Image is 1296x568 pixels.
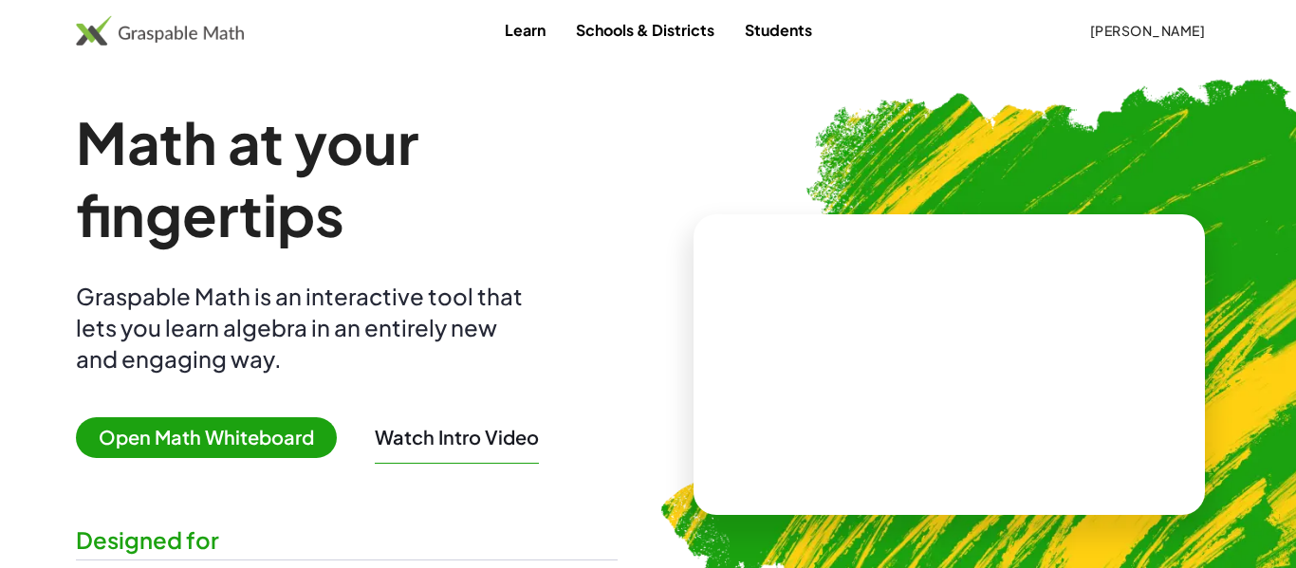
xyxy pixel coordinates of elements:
h1: Math at your fingertips [76,106,618,250]
a: Students [730,12,827,47]
a: Learn [490,12,561,47]
a: Open Math Whiteboard [76,429,352,449]
span: [PERSON_NAME] [1089,22,1205,39]
video: What is this? This is dynamic math notation. Dynamic math notation plays a central role in how Gr... [807,294,1092,436]
a: Schools & Districts [561,12,730,47]
span: Open Math Whiteboard [76,417,337,458]
div: Designed for [76,524,618,556]
div: Graspable Math is an interactive tool that lets you learn algebra in an entirely new and engaging... [76,281,531,375]
button: Watch Intro Video [375,425,539,449]
button: [PERSON_NAME] [1074,13,1220,47]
